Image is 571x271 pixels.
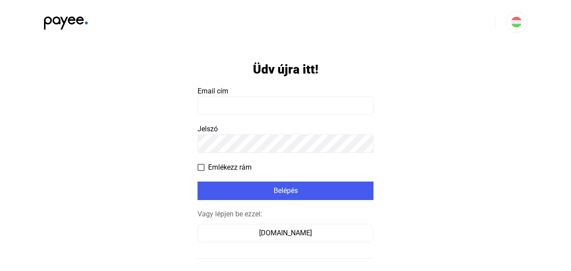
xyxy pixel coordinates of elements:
[198,87,228,95] span: Email cím
[198,209,373,219] div: Vagy lépjen be ezzel:
[201,228,370,238] div: [DOMAIN_NAME]
[44,11,88,30] img: black-payee-blue-dot.svg
[198,224,373,242] button: [DOMAIN_NAME]
[200,186,371,196] div: Belépés
[198,182,373,200] button: Belépés
[198,125,218,133] span: Jelszó
[511,17,522,27] img: HU
[208,162,252,173] span: Emlékezz rám
[253,62,318,77] h1: Üdv újra itt!
[506,11,527,33] button: HU
[198,229,373,237] a: [DOMAIN_NAME]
